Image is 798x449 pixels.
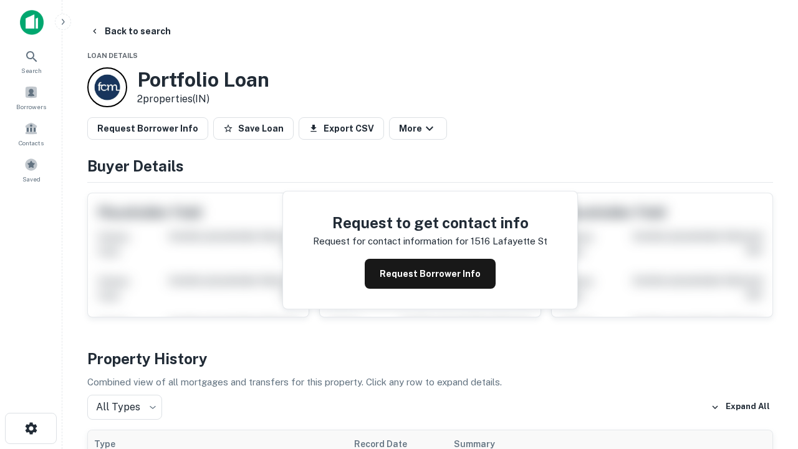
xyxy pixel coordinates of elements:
iframe: Chat Widget [736,309,798,369]
h4: Buyer Details [87,155,773,177]
a: Borrowers [4,80,59,114]
img: capitalize-icon.png [20,10,44,35]
button: Request Borrower Info [87,117,208,140]
span: Search [21,65,42,75]
span: Borrowers [16,102,46,112]
h3: Portfolio Loan [137,68,269,92]
p: 1516 lafayette st [471,234,547,249]
h4: Property History [87,347,773,370]
span: Saved [22,174,41,184]
button: Back to search [85,20,176,42]
span: Contacts [19,138,44,148]
p: Request for contact information for [313,234,468,249]
span: Loan Details [87,52,138,59]
h4: Request to get contact info [313,211,547,234]
button: Export CSV [299,117,384,140]
p: Combined view of all mortgages and transfers for this property. Click any row to expand details. [87,375,773,390]
a: Contacts [4,117,59,150]
p: 2 properties (IN) [137,92,269,107]
button: Request Borrower Info [365,259,496,289]
button: Save Loan [213,117,294,140]
button: More [389,117,447,140]
a: Saved [4,153,59,186]
div: All Types [87,395,162,420]
button: Expand All [708,398,773,417]
a: Search [4,44,59,78]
